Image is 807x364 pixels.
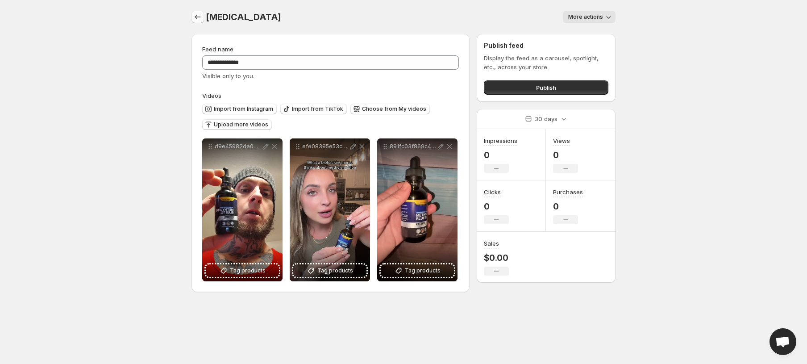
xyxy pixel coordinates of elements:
span: Import from TikTok [292,105,343,113]
button: Tag products [206,264,279,277]
button: Upload more videos [202,119,272,130]
h3: Sales [484,239,499,248]
div: d9e45982de0849fb9b5cfe12413e5c85Tag products [202,138,283,281]
span: More actions [568,13,603,21]
span: Tag products [317,266,353,275]
p: 0 [484,150,517,160]
p: efe08395e53c4d6c98fb4c63704d7945 [302,143,349,150]
span: Choose from My videos [362,105,426,113]
button: Publish [484,80,608,95]
button: Choose from My videos [350,104,430,114]
span: Tag products [405,266,441,275]
span: Import from Instagram [214,105,273,113]
span: Tag products [230,266,266,275]
button: Settings [191,11,204,23]
span: Upload more videos [214,121,268,128]
div: efe08395e53c4d6c98fb4c63704d7945Tag products [290,138,370,281]
button: Tag products [293,264,366,277]
h3: Purchases [553,188,583,197]
span: [MEDICAL_DATA] [206,12,281,22]
div: 891fc03f869c4085a396b1dc2f312fadTag products [377,138,458,281]
p: 30 days [535,114,557,123]
p: 0 [484,201,509,212]
button: Import from TikTok [280,104,347,114]
a: Open chat [770,328,796,355]
h3: Impressions [484,136,517,145]
p: $0.00 [484,252,509,263]
span: Publish [536,83,556,92]
button: Tag products [381,264,454,277]
button: More actions [563,11,616,23]
span: Visible only to you. [202,72,254,79]
span: Feed name [202,46,233,53]
h3: Clicks [484,188,501,197]
span: Videos [202,92,221,99]
p: Display the feed as a carousel, spotlight, etc., across your store. [484,54,608,71]
p: 891fc03f869c4085a396b1dc2f312fad [390,143,436,150]
h2: Publish feed [484,41,608,50]
h3: Views [553,136,570,145]
p: 0 [553,150,578,160]
button: Import from Instagram [202,104,277,114]
p: d9e45982de0849fb9b5cfe12413e5c85 [215,143,261,150]
p: 0 [553,201,583,212]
